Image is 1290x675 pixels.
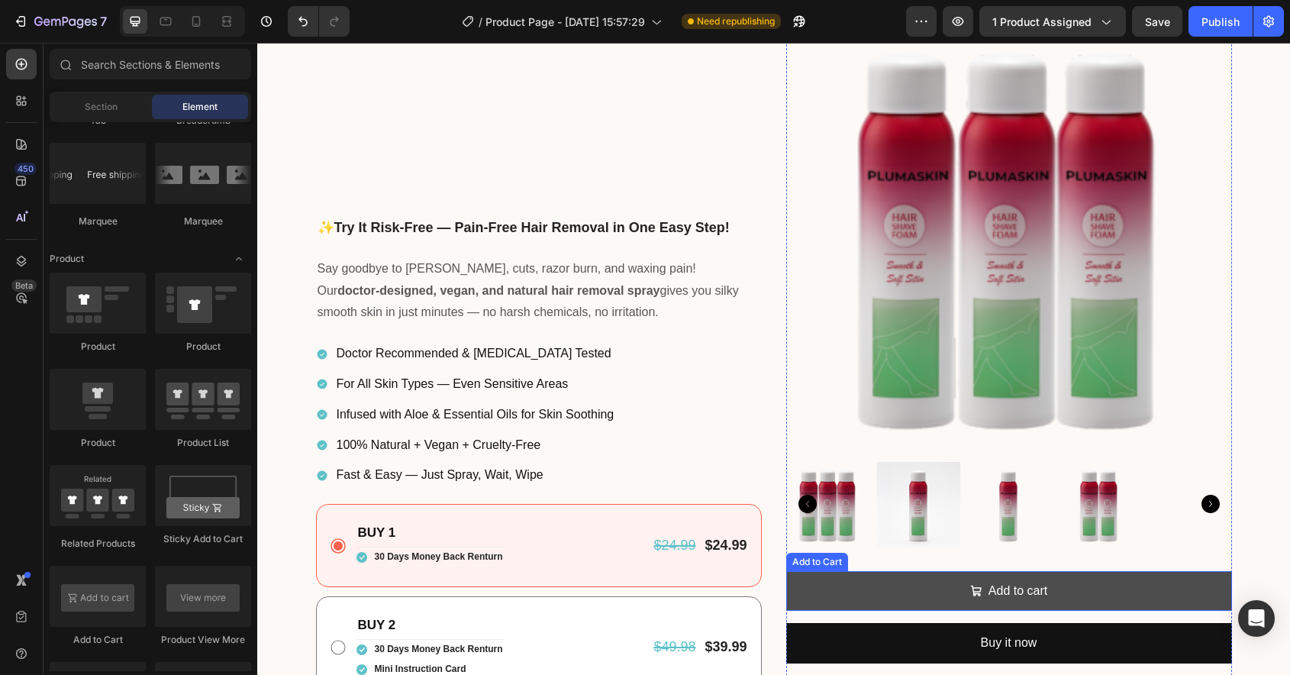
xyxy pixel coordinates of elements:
[1145,15,1170,28] span: Save
[118,599,246,615] p: 30 Days Money Back Renturn
[446,493,491,513] div: $24.99
[479,14,482,30] span: /
[155,340,251,354] div: Product
[541,452,560,470] button: Carousel Back Arrow
[1188,6,1253,37] button: Publish
[50,252,84,266] span: Product
[724,589,780,612] div: Buy it now
[227,247,251,271] span: Toggle open
[697,15,775,28] span: Need republishing
[50,633,146,647] div: Add to Cart
[485,14,645,30] span: Product Page - [DATE] 15:57:29
[155,215,251,228] div: Marquee
[155,532,251,546] div: Sticky Add to Cart
[50,215,146,228] div: Marquee
[532,512,588,526] div: Add to Cart
[50,537,146,551] div: Related Products
[979,6,1126,37] button: 1 product assigned
[50,436,146,450] div: Product
[257,43,1290,675] iframe: Design area
[15,163,37,175] div: 450
[446,594,491,615] div: $39.99
[731,538,790,560] div: Add to cart
[1132,6,1182,37] button: Save
[50,340,146,354] div: Product
[182,100,218,114] span: Element
[85,100,118,114] span: Section
[50,49,251,79] input: Search Sections & Elements
[100,12,107,31] p: 7
[395,594,440,615] div: $49.98
[155,633,251,647] div: Product View More
[1238,600,1275,637] div: Open Intercom Messenger
[288,6,350,37] div: Undo/Redo
[6,6,114,37] button: 7
[11,279,37,292] div: Beta
[395,493,440,513] div: $24.99
[155,436,251,450] div: Product List
[529,580,975,621] button: Buy it now
[1201,14,1240,30] div: Publish
[101,574,246,591] p: BUY 2
[992,14,1092,30] span: 1 product assigned
[529,528,975,569] button: Add to cart
[944,452,963,470] button: Carousel Next Arrow
[118,618,209,635] p: Mini Instruction Card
